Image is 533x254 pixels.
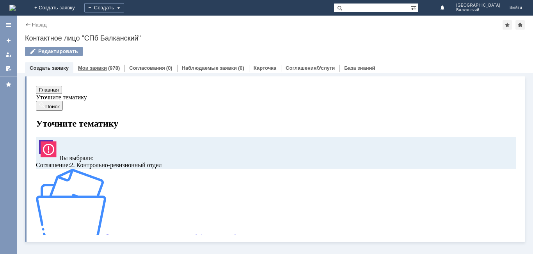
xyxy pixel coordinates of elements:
span: Балканский [456,8,500,12]
a: Соглашения/Услуги [286,65,335,71]
div: Сделать домашней страницей [515,20,525,30]
a: Мои согласования [2,62,15,75]
a: База знаний [344,65,375,71]
span: Запрос на согласование возврата (д/с или товара) [73,151,204,157]
div: Уточните тематику [3,11,483,18]
span: Соглашение : [3,79,37,86]
a: Мои заявки [78,65,107,71]
a: Согласования [129,65,165,71]
button: Главная [3,3,29,11]
a: Наблюдаемые заявки [182,65,237,71]
a: Назад [32,22,46,28]
div: (0) [238,65,244,71]
a: Создать заявку [30,65,69,71]
div: Создать [84,3,124,12]
span: 2. Контрольно-ревизионный отдел [3,79,129,86]
a: Перейти на домашнюю страницу [9,5,16,11]
span: Вы выбрали: [27,72,61,79]
a: Создать заявку [2,34,15,47]
div: (0) [166,65,172,71]
a: Карточка [254,65,276,71]
button: Поиск [3,18,30,28]
a: Запрос на согласование возврата (д/с или товара) [3,86,462,158]
span: Расширенный поиск [410,4,418,11]
a: Мои заявки [2,48,15,61]
img: svg%3E [3,54,27,78]
div: Добавить в избранное [503,20,512,30]
div: (978) [108,65,120,71]
h1: Уточните тематику [3,36,483,46]
div: Контактное лицо "СПб Балканский" [25,34,525,42]
img: logo [9,5,16,11]
img: getfafe0041f1c547558d014b707d1d9f05 [3,86,73,156]
span: [GEOGRAPHIC_DATA] [456,3,500,8]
